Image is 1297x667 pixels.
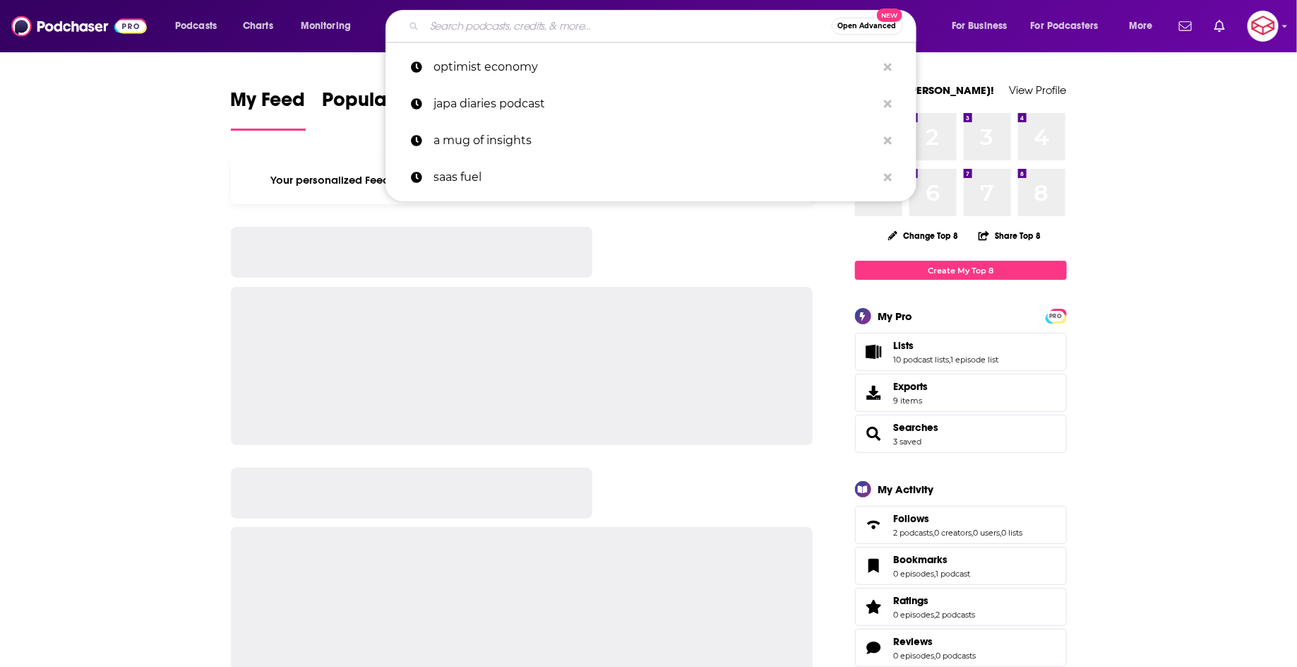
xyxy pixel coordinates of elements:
span: Exports [860,383,888,403]
a: 0 podcasts [936,651,976,661]
button: Change Top 8 [880,227,967,244]
span: Ratings [894,594,929,607]
p: a mug of insights [434,122,877,159]
a: Ratings [860,597,888,617]
a: 0 creators [935,528,972,538]
a: PRO [1048,310,1065,321]
a: Charts [234,15,282,37]
span: , [935,651,936,661]
a: japa diaries podcast [385,85,916,122]
span: My Feed [231,88,306,120]
span: Podcasts [175,16,217,36]
a: optimist economy [385,49,916,85]
img: User Profile [1248,11,1279,42]
button: open menu [291,15,369,37]
button: open menu [1022,15,1119,37]
a: Lists [894,339,999,352]
button: Open AdvancedNew [832,18,903,35]
div: My Pro [878,309,913,323]
span: Follows [894,512,930,525]
a: Show notifications dropdown [1209,14,1231,38]
a: 0 lists [1002,528,1023,538]
a: 0 episodes [894,610,935,620]
span: , [972,528,974,538]
button: open menu [942,15,1025,37]
span: , [935,569,936,579]
button: Show profile menu [1248,11,1279,42]
a: Create My Top 8 [855,261,1067,280]
span: Bookmarks [855,547,1067,585]
span: , [933,528,935,538]
span: Lists [855,333,1067,371]
span: Bookmarks [894,553,948,566]
span: 9 items [894,396,928,406]
span: Lists [894,339,914,352]
p: japa diaries podcast [434,85,877,122]
span: More [1129,16,1153,36]
a: 3 saved [894,437,922,447]
span: Charts [243,16,273,36]
a: 2 podcasts [936,610,976,620]
a: 0 episodes [894,651,935,661]
a: 0 users [974,528,1000,538]
span: Reviews [894,635,933,648]
a: My Feed [231,88,306,131]
a: Popular Feed [323,88,443,131]
span: , [935,610,936,620]
a: Follows [894,512,1023,525]
a: Exports [855,374,1067,412]
a: 1 podcast [936,569,971,579]
span: Searches [855,415,1067,453]
input: Search podcasts, credits, & more... [424,15,832,37]
a: 1 episode list [951,355,999,365]
a: View Profile [1010,83,1067,97]
a: 10 podcast lists [894,355,950,365]
a: Reviews [860,638,888,658]
a: Bookmarks [860,556,888,576]
span: Monitoring [301,16,351,36]
a: Searches [894,421,939,434]
a: saas fuel [385,159,916,196]
a: Welcome [PERSON_NAME]! [855,83,995,97]
span: New [877,8,902,22]
a: Ratings [894,594,976,607]
span: For Business [952,16,1008,36]
span: , [950,355,951,365]
p: optimist economy [434,49,877,85]
span: Ratings [855,588,1067,626]
div: Search podcasts, credits, & more... [399,10,930,42]
img: Podchaser - Follow, Share and Rate Podcasts [11,13,147,40]
span: PRO [1048,311,1065,321]
span: Exports [894,380,928,393]
span: Reviews [855,629,1067,667]
div: My Activity [878,483,934,496]
a: 2 podcasts [894,528,933,538]
button: Share Top 8 [978,222,1041,249]
span: Logged in as callista [1248,11,1279,42]
span: Popular Feed [323,88,443,120]
p: saas fuel [434,159,877,196]
a: Reviews [894,635,976,648]
a: Bookmarks [894,553,971,566]
span: , [1000,528,1002,538]
a: Searches [860,424,888,444]
span: Follows [855,506,1067,544]
button: open menu [165,15,235,37]
div: Your personalized Feed is curated based on the Podcasts, Creators, Users, and Lists that you Follow. [231,156,813,204]
a: Lists [860,342,888,362]
button: open menu [1119,15,1171,37]
span: Open Advanced [838,23,897,30]
span: For Podcasters [1031,16,1099,36]
a: a mug of insights [385,122,916,159]
a: Show notifications dropdown [1173,14,1197,38]
a: Follows [860,515,888,535]
a: 0 episodes [894,569,935,579]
